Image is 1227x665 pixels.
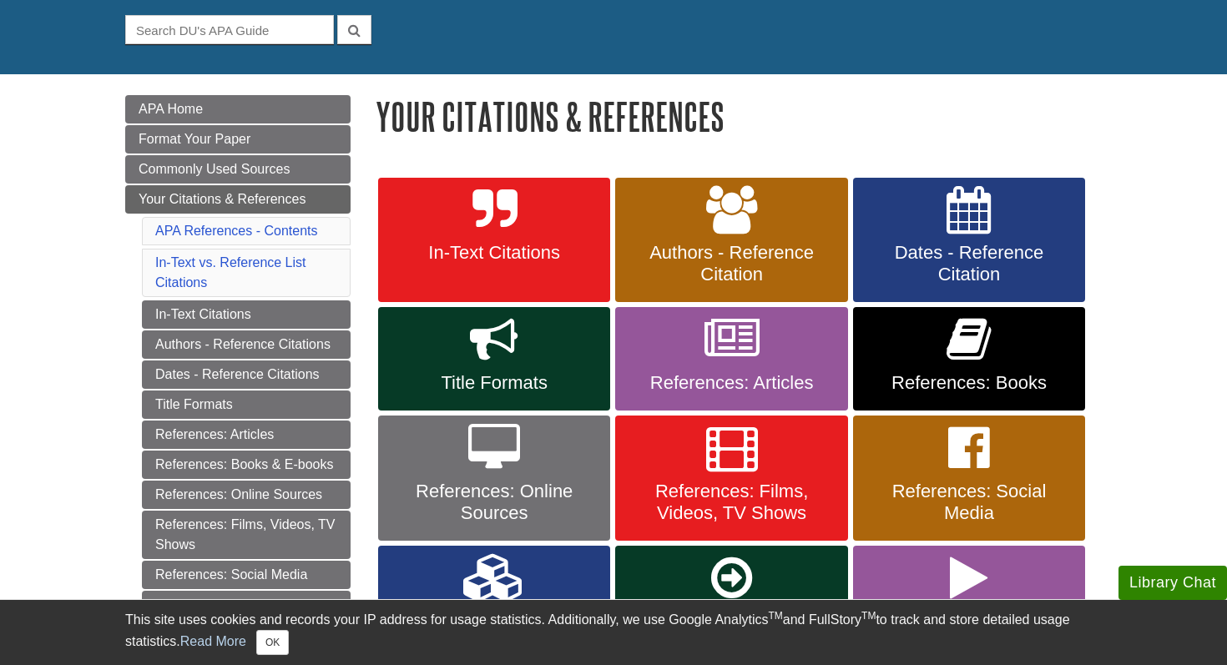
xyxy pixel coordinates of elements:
[125,15,334,44] input: Search DU's APA Guide
[139,132,250,146] span: Format Your Paper
[155,255,306,290] a: In-Text vs. Reference List Citations
[853,416,1085,541] a: References: Social Media
[125,185,351,214] a: Your Citations & References
[378,307,610,411] a: Title Formats
[142,561,351,589] a: References: Social Media
[142,451,351,479] a: References: Books & E-books
[768,610,782,622] sup: TM
[142,390,351,419] a: Title Formats
[866,481,1073,524] span: References: Social Media
[142,300,351,329] a: In-Text Citations
[142,481,351,509] a: References: Online Sources
[139,162,290,176] span: Commonly Used Sources
[391,481,598,524] span: References: Online Sources
[125,95,351,123] a: APA Home
[1118,566,1227,600] button: Library Chat
[125,610,1102,655] div: This site uses cookies and records your IP address for usage statistics. Additionally, we use Goo...
[155,224,317,238] a: APA References - Contents
[139,102,203,116] span: APA Home
[628,481,835,524] span: References: Films, Videos, TV Shows
[125,125,351,154] a: Format Your Paper
[142,511,351,559] a: References: Films, Videos, TV Shows
[142,360,351,389] a: Dates - Reference Citations
[391,372,598,394] span: Title Formats
[615,178,847,303] a: Authors - Reference Citation
[391,242,598,264] span: In-Text Citations
[376,95,1102,138] h1: Your Citations & References
[866,372,1073,394] span: References: Books
[180,634,246,648] a: Read More
[615,307,847,411] a: References: Articles
[853,178,1085,303] a: Dates - Reference Citation
[628,372,835,394] span: References: Articles
[142,330,351,359] a: Authors - Reference Citations
[866,242,1073,285] span: Dates - Reference Citation
[142,591,351,619] a: References: Other Sources
[139,192,305,206] span: Your Citations & References
[378,178,610,303] a: In-Text Citations
[628,242,835,285] span: Authors - Reference Citation
[861,610,876,622] sup: TM
[256,630,289,655] button: Close
[615,416,847,541] a: References: Films, Videos, TV Shows
[853,307,1085,411] a: References: Books
[125,155,351,184] a: Commonly Used Sources
[378,416,610,541] a: References: Online Sources
[142,421,351,449] a: References: Articles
